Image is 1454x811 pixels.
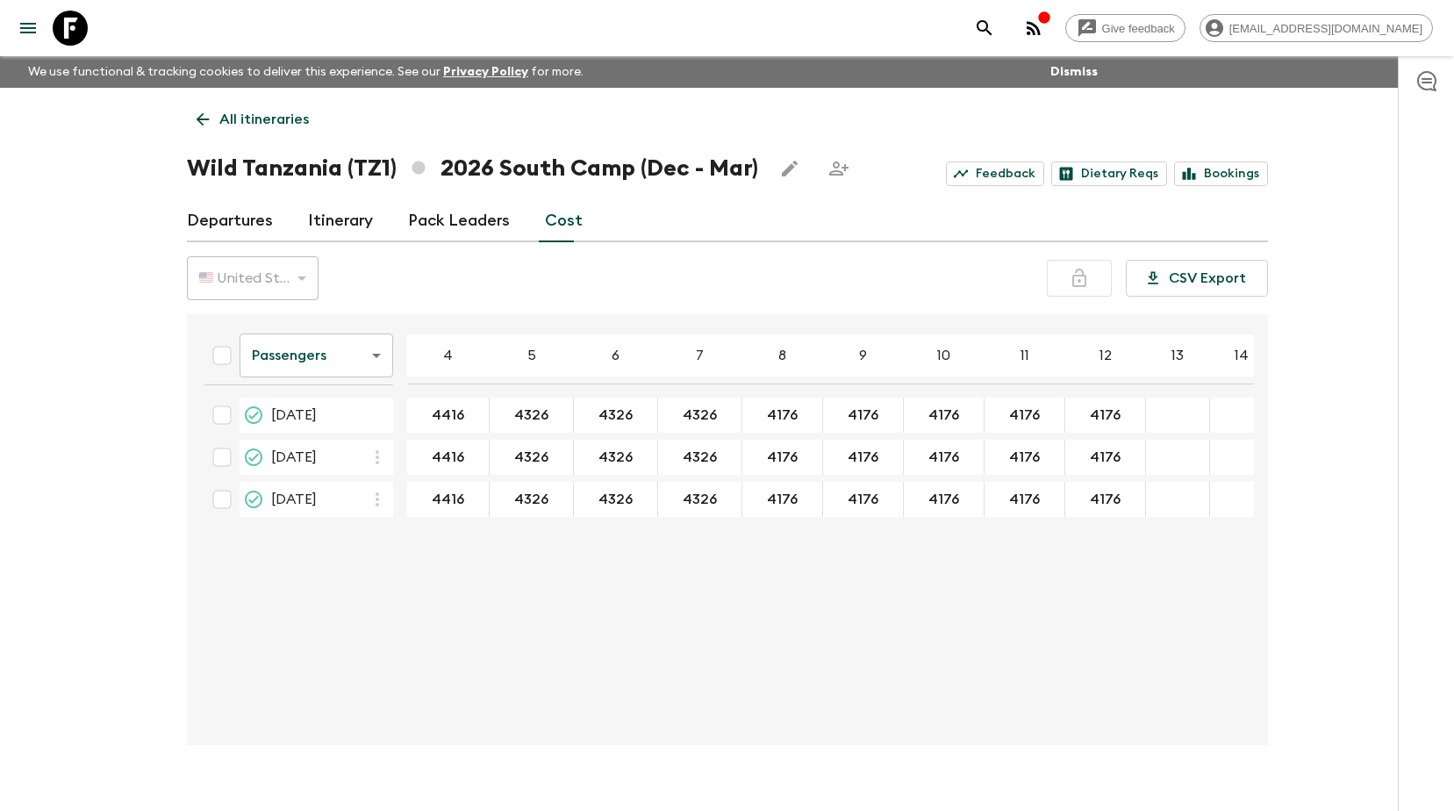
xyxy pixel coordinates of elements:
button: 4326 [493,440,569,475]
button: 4326 [577,440,654,475]
button: 4176 [746,440,819,475]
button: 4326 [662,482,738,517]
div: 25 Jan 2026; 4 [407,398,490,433]
button: 4176 [988,440,1061,475]
div: 08 Feb 2026; 6 [574,440,658,475]
div: 08 Feb 2026; 7 [658,440,742,475]
h1: Wild Tanzania (TZ1) 2026 South Camp (Dec - Mar) [187,151,758,186]
div: 25 Jan 2026; 8 [742,398,823,433]
button: 4326 [662,440,738,475]
a: Pack Leaders [408,200,510,242]
p: 9 [859,345,867,366]
p: 8 [778,345,786,366]
div: 19 Dec 2026; 5 [490,482,574,517]
p: 6 [612,345,620,366]
button: CSV Export [1126,260,1268,297]
div: 08 Feb 2026; 5 [490,440,574,475]
div: 25 Jan 2026; 7 [658,398,742,433]
button: 4176 [907,398,980,433]
button: 4176 [1069,440,1142,475]
a: Itinerary [308,200,373,242]
button: 4416 [411,482,485,517]
button: 4176 [746,398,819,433]
div: 19 Dec 2026; 13 [1146,482,1210,517]
button: Dismiss [1046,60,1102,84]
div: 08 Feb 2026; 9 [823,440,904,475]
span: [DATE] [271,405,317,426]
div: 08 Feb 2026; 14 [1210,440,1274,475]
div: 25 Jan 2026; 5 [490,398,574,433]
button: 4176 [827,482,899,517]
a: Privacy Policy [443,66,528,78]
div: 19 Dec 2026; 9 [823,482,904,517]
button: 4326 [493,398,569,433]
button: 4176 [988,398,1061,433]
button: 4416 [411,398,485,433]
p: All itineraries [219,109,309,130]
p: 14 [1235,345,1249,366]
a: Bookings [1174,161,1268,186]
button: 4176 [1069,482,1142,517]
button: menu [11,11,46,46]
div: Passengers [240,331,393,380]
p: 12 [1099,345,1112,366]
button: 4326 [577,398,654,433]
span: Share this itinerary [821,151,856,186]
div: Select all [204,338,240,373]
div: 25 Jan 2026; 11 [985,398,1065,433]
p: 4 [443,345,453,366]
div: 19 Dec 2026; 14 [1210,482,1274,517]
a: Cost [545,200,583,242]
svg: On Sale [243,489,264,510]
div: 25 Jan 2026; 12 [1065,398,1146,433]
a: Feedback [946,161,1044,186]
a: All itineraries [187,102,319,137]
a: Departures [187,200,273,242]
a: Give feedback [1065,14,1185,42]
div: 25 Jan 2026; 13 [1146,398,1210,433]
button: 4176 [1069,398,1142,433]
button: 4176 [988,482,1061,517]
span: [DATE] [271,489,317,510]
button: Edit this itinerary [772,151,807,186]
button: search adventures [967,11,1002,46]
div: 25 Jan 2026; 6 [574,398,658,433]
div: 25 Jan 2026; 9 [823,398,904,433]
span: [DATE] [271,447,317,468]
p: 5 [527,345,536,366]
button: 4416 [411,440,485,475]
a: Dietary Reqs [1051,161,1167,186]
button: 4176 [827,398,899,433]
svg: Proposed [243,447,264,468]
div: 25 Jan 2026; 10 [904,398,985,433]
p: 10 [937,345,950,366]
button: 4326 [493,482,569,517]
div: 🇺🇸 United States Dollar (USD) [187,254,319,303]
span: Give feedback [1092,22,1185,35]
svg: On Sale [243,405,264,426]
p: We use functional & tracking cookies to deliver this experience. See our for more. [21,56,591,88]
div: 25 Jan 2026; 14 [1210,398,1274,433]
div: 08 Feb 2026; 4 [407,440,490,475]
span: [EMAIL_ADDRESS][DOMAIN_NAME] [1220,22,1432,35]
button: 4326 [577,482,654,517]
div: [EMAIL_ADDRESS][DOMAIN_NAME] [1200,14,1433,42]
div: 19 Dec 2026; 8 [742,482,823,517]
div: 19 Dec 2026; 4 [407,482,490,517]
p: 13 [1171,345,1184,366]
div: 19 Dec 2026; 7 [658,482,742,517]
div: 19 Dec 2026; 10 [904,482,985,517]
div: 08 Feb 2026; 12 [1065,440,1146,475]
div: 19 Dec 2026; 6 [574,482,658,517]
button: 4176 [907,440,980,475]
div: 08 Feb 2026; 13 [1146,440,1210,475]
div: 08 Feb 2026; 10 [904,440,985,475]
p: 11 [1021,345,1029,366]
button: 4326 [662,398,738,433]
button: 4176 [907,482,980,517]
div: 19 Dec 2026; 11 [985,482,1065,517]
button: 4176 [746,482,819,517]
p: 7 [696,345,704,366]
button: 4176 [827,440,899,475]
div: 08 Feb 2026; 8 [742,440,823,475]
